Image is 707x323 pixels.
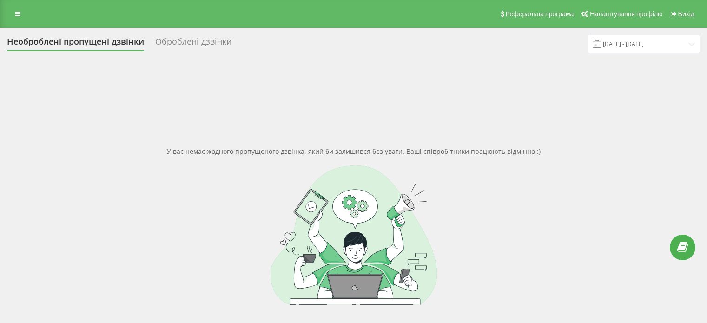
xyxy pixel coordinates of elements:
[7,37,144,51] div: Необроблені пропущені дзвінки
[590,10,662,18] span: Налаштування профілю
[506,10,574,18] span: Реферальна програма
[678,10,694,18] span: Вихід
[155,37,231,51] div: Оброблені дзвінки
